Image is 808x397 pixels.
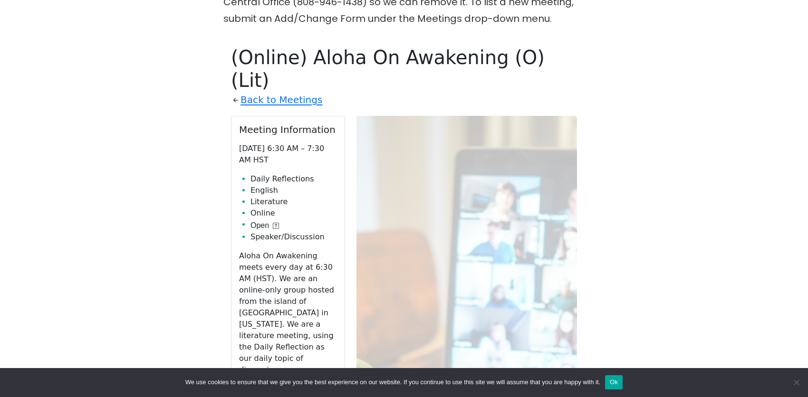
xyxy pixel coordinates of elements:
[239,143,337,166] p: [DATE] 6:30 AM – 7:30 AM HST
[250,220,269,231] span: Open
[240,92,322,108] a: Back to Meetings
[250,185,337,196] li: English
[250,173,337,185] li: Daily Reflections
[605,375,623,389] button: Ok
[239,124,337,135] h2: Meeting Information
[250,231,337,243] li: Speaker/Discussion
[250,208,337,219] li: Online
[250,220,279,231] button: Open
[250,196,337,208] li: Literature
[231,46,577,92] h1: (Online) Aloha On Awakening (O)(Lit)
[185,378,600,387] span: We use cookies to ensure that we give you the best experience on our website. If you continue to ...
[791,378,801,387] span: No
[239,250,337,376] p: Aloha On Awakening meets every day at 6:30 AM (HST). We are an online-only group hosted from the ...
